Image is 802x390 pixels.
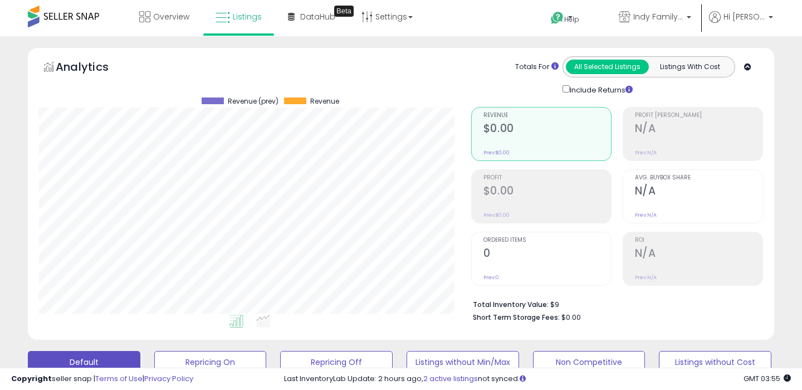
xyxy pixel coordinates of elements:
span: Profit [483,175,611,181]
span: Listings [233,11,262,22]
strong: Copyright [11,373,52,384]
i: Get Help [550,11,564,25]
a: Privacy Policy [144,373,193,384]
small: Prev: 0 [483,274,499,281]
span: DataHub [300,11,335,22]
a: Help [542,3,601,36]
div: Totals For [515,62,559,72]
button: Listings without Cost [659,351,771,373]
a: 2 active listings [423,373,478,384]
small: Prev: N/A [635,212,657,218]
span: Indy Family Discount [633,11,683,22]
div: Include Returns [554,83,646,96]
h2: N/A [635,184,762,199]
h2: $0.00 [483,184,611,199]
button: Repricing On [154,351,267,373]
small: Prev: $0.00 [483,212,510,218]
b: Total Inventory Value: [473,300,549,309]
b: Short Term Storage Fees: [473,313,560,322]
button: Default [28,351,140,373]
div: Last InventoryLab Update: 2 hours ago, not synced. [284,374,791,384]
button: Non Competitive [533,351,645,373]
h2: N/A [635,122,762,137]
span: Help [564,14,579,24]
span: Revenue [483,113,611,119]
span: $0.00 [561,312,581,323]
span: ROI [635,237,762,243]
a: Terms of Use [95,373,143,384]
li: $9 [473,297,755,310]
button: All Selected Listings [566,60,649,74]
span: Ordered Items [483,237,611,243]
div: seller snap | | [11,374,193,384]
a: Hi [PERSON_NAME] [709,11,773,36]
button: Listings without Min/Max [407,351,519,373]
small: Prev: $0.00 [483,149,510,156]
h5: Analytics [56,59,130,77]
h2: N/A [635,247,762,262]
h2: $0.00 [483,122,611,137]
small: Prev: N/A [635,274,657,281]
span: Hi [PERSON_NAME] [723,11,765,22]
div: Tooltip anchor [334,6,354,17]
small: Prev: N/A [635,149,657,156]
span: Profit [PERSON_NAME] [635,113,762,119]
button: Repricing Off [280,351,393,373]
h2: 0 [483,247,611,262]
span: Avg. Buybox Share [635,175,762,181]
span: Overview [153,11,189,22]
span: Revenue (prev) [228,97,278,105]
button: Listings With Cost [648,60,731,74]
span: 2025-09-16 03:55 GMT [744,373,791,384]
span: Revenue [310,97,339,105]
